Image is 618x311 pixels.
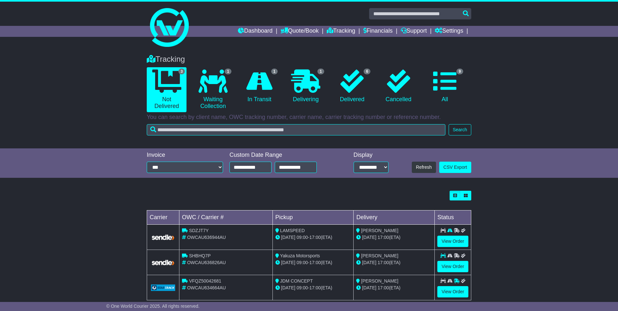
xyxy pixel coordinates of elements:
[401,26,427,37] a: Support
[238,26,272,37] a: Dashboard
[240,67,279,105] a: 1 In Transit
[147,114,471,121] p: You can search by client name, OWC tracking number, carrier name, carrier tracking number or refe...
[275,259,351,266] div: - (ETA)
[378,285,389,290] span: 17:00
[193,67,233,112] a: 1 Waiting Collection
[189,228,209,233] span: SDZJT7Y
[437,286,468,297] a: View Order
[147,152,223,159] div: Invoice
[362,285,376,290] span: [DATE]
[275,234,351,241] div: - (ETA)
[189,253,211,258] span: SHBHQ7P
[229,152,333,159] div: Custom Date Range
[356,259,432,266] div: (ETA)
[151,284,175,291] img: GetCarrierServiceLogo
[286,67,325,105] a: 1 Delivering
[362,235,376,240] span: [DATE]
[356,284,432,291] div: (ETA)
[281,260,295,265] span: [DATE]
[412,162,436,173] button: Refresh
[327,26,355,37] a: Tracking
[297,285,308,290] span: 09:00
[281,26,319,37] a: Quote/Book
[435,210,471,225] td: Status
[435,26,463,37] a: Settings
[378,67,418,105] a: Cancelled
[425,67,465,105] a: 9 All
[354,210,435,225] td: Delivery
[187,235,226,240] span: OWCAU636944AU
[437,236,468,247] a: View Order
[280,253,320,258] span: Yakuza Motorsports
[309,285,321,290] span: 17:00
[456,69,463,74] span: 9
[309,260,321,265] span: 17:00
[361,278,398,284] span: [PERSON_NAME]
[275,284,351,291] div: - (ETA)
[449,124,471,135] button: Search
[437,261,468,272] a: View Order
[151,234,175,241] img: GetCarrierServiceLogo
[356,234,432,241] div: (ETA)
[151,259,175,266] img: GetCarrierServiceLogo
[187,285,226,290] span: OWCAU634664AU
[179,210,273,225] td: OWC / Carrier #
[225,69,231,74] span: 1
[364,69,370,74] span: 6
[361,253,398,258] span: [PERSON_NAME]
[309,235,321,240] span: 17:00
[362,260,376,265] span: [DATE]
[363,26,393,37] a: Financials
[281,235,295,240] span: [DATE]
[272,210,354,225] td: Pickup
[332,67,372,105] a: 6 Delivered
[317,69,324,74] span: 1
[297,260,308,265] span: 09:00
[187,260,226,265] span: OWCAU636826AU
[361,228,398,233] span: [PERSON_NAME]
[281,285,295,290] span: [DATE]
[354,152,389,159] div: Display
[439,162,471,173] a: CSV Export
[280,228,305,233] span: LAMSPEED
[297,235,308,240] span: 09:00
[178,69,185,74] span: 3
[144,55,474,64] div: Tracking
[378,260,389,265] span: 17:00
[378,235,389,240] span: 17:00
[271,69,278,74] span: 1
[147,67,186,112] a: 3 Not Delivered
[147,210,179,225] td: Carrier
[280,278,313,284] span: JDM CONCEPT
[106,304,200,309] span: © One World Courier 2025. All rights reserved.
[189,278,221,284] span: VFQZ50042681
